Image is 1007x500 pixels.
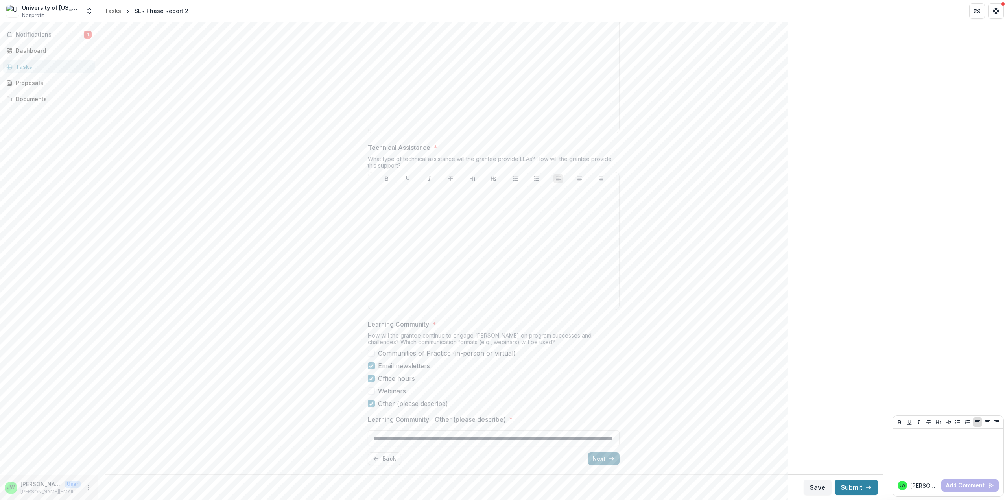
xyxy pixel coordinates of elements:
[804,480,832,495] button: Save
[468,174,477,183] button: Heading 1
[983,417,992,427] button: Align Center
[969,3,985,19] button: Partners
[378,386,406,396] span: Webinars
[835,480,878,495] button: Submit
[988,3,1004,19] button: Get Help
[910,482,938,490] p: [PERSON_NAME]
[973,417,982,427] button: Align Left
[135,7,188,15] div: SLR Phase Report 2
[84,483,93,493] button: More
[16,63,89,71] div: Tasks
[403,174,413,183] button: Underline
[7,485,15,490] div: Jennie Wise
[3,60,95,73] a: Tasks
[511,174,520,183] button: Bullet List
[368,319,429,329] p: Learning Community
[368,415,506,424] p: Learning Community | Other (please describe)
[378,374,415,383] span: Office hours
[553,174,563,183] button: Align Left
[446,174,456,183] button: Strike
[368,143,430,152] p: Technical Assistance
[914,417,924,427] button: Italicize
[489,174,498,183] button: Heading 2
[378,399,448,408] span: Other (please describe)
[368,155,620,172] div: What type of technical assistance will the grantee provide LEAs? How will the grantee provide thi...
[532,174,541,183] button: Ordered List
[905,417,914,427] button: Underline
[378,361,430,371] span: Email newsletters
[22,4,81,12] div: University of [US_STATE] Foundation, Inc.
[382,174,391,183] button: Bold
[22,12,44,19] span: Nonprofit
[924,417,933,427] button: Strike
[3,44,95,57] a: Dashboard
[101,5,124,17] a: Tasks
[84,31,92,39] span: 1
[3,76,95,89] a: Proposals
[934,417,943,427] button: Heading 1
[368,452,401,465] button: Back
[16,95,89,103] div: Documents
[16,31,84,38] span: Notifications
[368,332,620,349] div: How will the grantee continue to engage [PERSON_NAME] on program successes and challenges? Which ...
[953,417,963,427] button: Bullet List
[3,28,95,41] button: Notifications1
[105,7,121,15] div: Tasks
[20,480,61,488] p: [PERSON_NAME]
[425,174,434,183] button: Italicize
[944,417,953,427] button: Heading 2
[16,46,89,55] div: Dashboard
[588,452,620,465] button: Next
[16,79,89,87] div: Proposals
[378,349,516,358] span: Communities of Practice (in-person or virtual)
[101,5,192,17] nav: breadcrumb
[941,479,999,492] button: Add Comment
[596,174,606,183] button: Align Right
[20,488,81,495] p: [PERSON_NAME][EMAIL_ADDRESS][DOMAIN_NAME]
[65,481,81,488] p: User
[6,5,19,17] img: University of Florida Foundation, Inc.
[963,417,972,427] button: Ordered List
[84,3,95,19] button: Open entity switcher
[3,92,95,105] a: Documents
[895,417,904,427] button: Bold
[575,174,584,183] button: Align Center
[899,483,906,487] div: Jennie Wise
[992,417,1001,427] button: Align Right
